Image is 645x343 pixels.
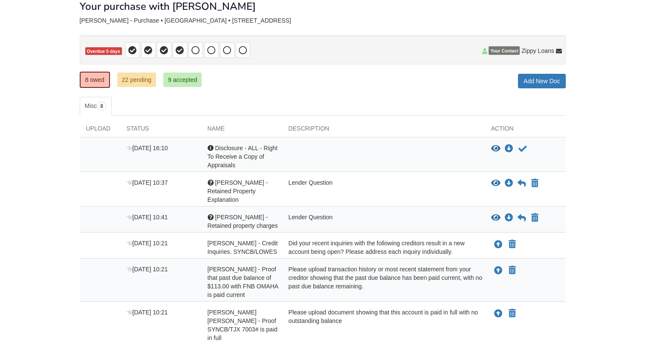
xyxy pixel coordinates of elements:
[493,265,503,276] button: Upload Esteban Lopez Anaya - Proof that past due balance of $113.00 with FNB OMAHA is paid current
[491,214,500,222] button: View Esteban - Retained property charges
[120,124,201,137] div: Status
[505,145,513,152] a: Download Disclosure - ALL - Right To Receive a Copy of Appraisals
[489,47,520,55] span: Your Contact
[80,124,120,137] div: Upload
[97,102,107,110] span: 8
[127,309,168,316] span: [DATE] 10:21
[127,240,168,247] span: [DATE] 10:21
[505,215,513,221] a: Download Esteban - Retained property charges
[508,239,517,250] button: Declare Esteban Lopez Anaya - Credit Inquiries. SYNCB/LOWES not applicable
[208,309,278,341] span: [PERSON_NAME] [PERSON_NAME] - Proof SYNCB/TJX 7003# is paid in full
[485,124,566,137] div: Action
[521,47,554,55] span: Zippy Loans
[508,265,517,276] button: Declare Esteban Lopez Anaya - Proof that past due balance of $113.00 with FNB OMAHA is paid curre...
[163,73,202,87] a: 9 accepted
[127,214,168,221] span: [DATE] 10:41
[208,240,278,255] span: [PERSON_NAME] - Credit Inquiries. SYNCB/LOWES
[117,73,156,87] a: 22 pending
[282,265,485,299] div: Please upload transaction history or most recent statement from your creditor showing that the pa...
[80,72,110,88] a: 8 owed
[530,213,539,223] button: Declare Esteban - Retained property charges not applicable
[491,179,500,188] button: View Esteban - Retained Property Explanation
[208,179,268,203] span: [PERSON_NAME] - Retained Property Explanation
[505,180,513,187] a: Download Esteban - Retained Property Explanation
[508,308,517,319] button: Declare Rosa Isela Lopez Anaya - Proof SYNCB/TJX 7003# is paid in full not applicable
[491,145,500,153] button: View Disclosure - ALL - Right To Receive a Copy of Appraisals
[201,124,282,137] div: Name
[85,47,122,55] span: Overdue 5 days
[208,145,278,169] span: Disclosure - ALL - Right To Receive a Copy of Appraisals
[493,308,503,319] button: Upload Rosa Isela Lopez Anaya - Proof SYNCB/TJX 7003# is paid in full
[282,213,485,230] div: Lender Question
[208,214,278,229] span: [PERSON_NAME] - Retained property charges
[282,124,485,137] div: Description
[80,97,112,116] a: Misc
[282,308,485,342] div: Please upload document showing that this account is paid in full with no outstanding balance
[80,1,256,12] h1: Your purchase with [PERSON_NAME]
[282,239,485,256] div: Did your recent inquiries with the following creditors result in a new account being open? Please...
[80,17,566,24] div: [PERSON_NAME] - Purchase • [GEOGRAPHIC_DATA] • [STREET_ADDRESS]
[518,74,566,88] a: Add New Doc
[127,266,168,273] span: [DATE] 10:21
[530,178,539,189] button: Declare Esteban - Retained Property Explanation not applicable
[208,266,278,298] span: [PERSON_NAME] - Proof that past due balance of $113.00 with FNB OMAHA is paid current
[127,145,168,151] span: [DATE] 16:10
[282,178,485,204] div: Lender Question
[493,239,503,250] button: Upload Esteban Lopez Anaya - Credit Inquiries. SYNCB/LOWES
[518,144,528,154] button: Acknowledge receipt of document
[127,179,168,186] span: [DATE] 10:37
